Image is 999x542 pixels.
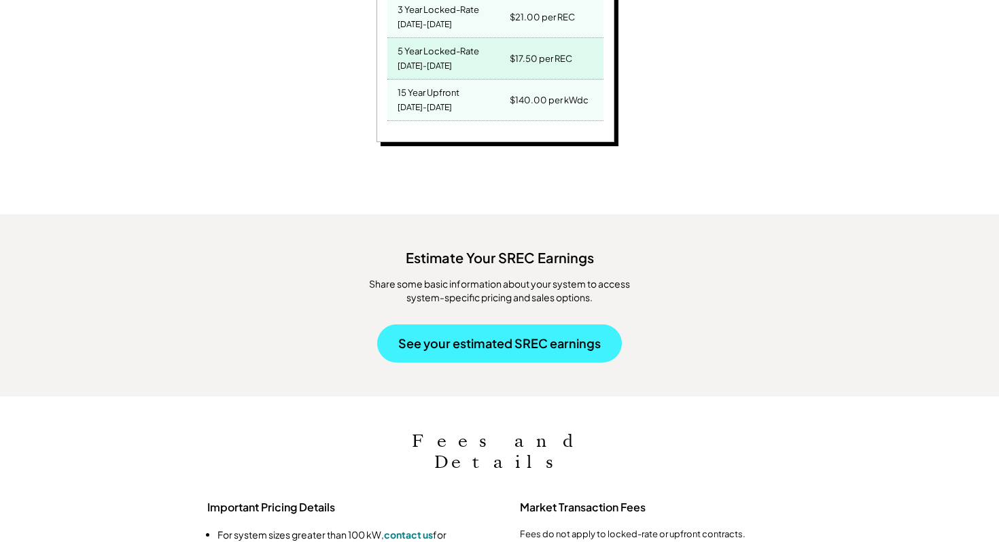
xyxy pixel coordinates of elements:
div: [DATE]-[DATE] [398,99,452,117]
button: See your estimated SREC earnings [377,324,622,362]
h3: Market Transaction Fees [520,501,792,515]
div: 5 Year Locked-Rate [398,41,479,57]
h3: Important Pricing Details [207,501,479,515]
div: [DATE]-[DATE] [398,16,452,34]
div: $21.00 per REC [510,7,575,27]
div: $140.00 per kWdc [510,90,589,109]
div: Estimate Your SREC Earnings [14,241,985,267]
div: 15 Year Upfront [398,83,459,99]
div: Fees do not apply to locked-rate or upfront contracts. [520,528,792,540]
a: contact us [384,528,433,541]
div: ​Share some basic information about your system to access system-specific pricing and sales options. [350,277,649,304]
div: $17.50 per REC [510,49,572,68]
div: [DATE]-[DATE] [398,57,452,75]
h2: Fees and Details [364,430,635,473]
